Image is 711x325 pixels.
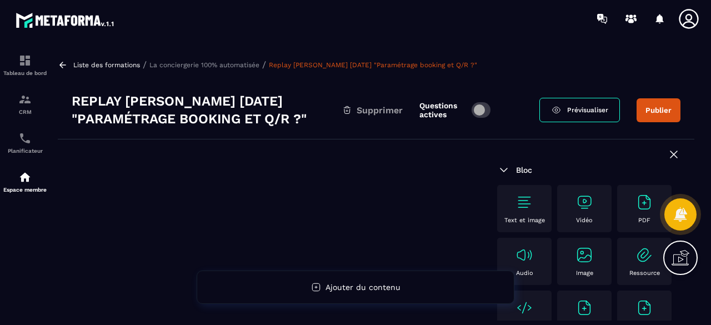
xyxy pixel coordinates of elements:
[497,163,510,177] img: arrow-down
[326,283,400,292] span: Ajouter du contenu
[575,299,593,317] img: text-image no-wra
[637,98,680,122] button: Publier
[575,193,593,211] img: text-image no-wra
[3,46,47,84] a: formationformationTableau de bord
[516,269,533,277] p: Audio
[575,246,593,264] img: text-image no-wra
[3,123,47,162] a: schedulerschedulerPlanificateur
[576,217,593,224] p: Vidéo
[3,148,47,154] p: Planificateur
[3,70,47,76] p: Tableau de bord
[3,162,47,201] a: automationsautomationsEspace membre
[516,166,532,174] span: Bloc
[576,269,593,277] p: Image
[16,10,116,30] img: logo
[3,109,47,115] p: CRM
[515,246,533,264] img: text-image no-wra
[419,101,466,119] label: Questions actives
[629,269,660,277] p: Ressource
[269,61,477,69] a: Replay [PERSON_NAME] [DATE] "Paramétrage booking et Q/R ?"
[73,61,140,69] a: Liste des formations
[18,54,32,67] img: formation
[72,92,342,128] h3: Replay [PERSON_NAME] [DATE] "Paramétrage booking et Q/R ?"
[357,105,403,116] span: Supprimer
[18,132,32,145] img: scheduler
[515,193,533,211] img: text-image no-wra
[504,217,545,224] p: Text et image
[3,84,47,123] a: formationformationCRM
[567,106,608,114] span: Prévisualiser
[539,98,620,122] a: Prévisualiser
[18,171,32,184] img: automations
[149,61,259,69] a: La conciergerie 100% automatisée
[635,246,653,264] img: text-image no-wra
[262,59,266,70] span: /
[635,299,653,317] img: text-image no-wra
[143,59,147,70] span: /
[515,299,533,317] img: text-image no-wra
[638,217,650,224] p: PDF
[3,187,47,193] p: Espace membre
[635,193,653,211] img: text-image no-wra
[18,93,32,106] img: formation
